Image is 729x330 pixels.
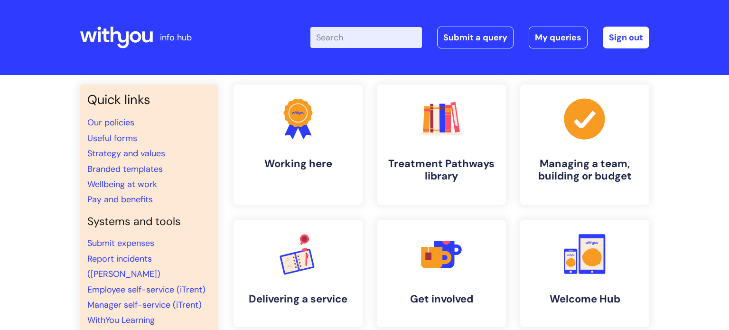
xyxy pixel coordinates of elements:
a: Report incidents ([PERSON_NAME]) [87,253,160,280]
h4: Get involved [384,293,498,305]
a: Treatment Pathways library [377,85,506,205]
a: Get involved [377,220,506,327]
h4: Systems and tools [87,215,211,228]
h4: Managing a team, building or budget [528,158,642,183]
h4: Treatment Pathways library [384,158,498,183]
a: Useful forms [87,132,137,144]
h4: Welcome Hub [528,293,642,305]
a: WithYou Learning [87,314,155,326]
input: Search [310,27,422,48]
a: Sign out [603,27,649,48]
h3: Quick links [87,92,211,107]
a: My queries [529,27,588,48]
div: | - [310,27,649,48]
a: Manager self-service (iTrent) [87,299,202,311]
a: Pay and benefits [87,194,153,205]
a: Delivering a service [234,220,363,327]
p: info hub [160,30,192,45]
a: Submit expenses [87,237,154,249]
a: Branded templates [87,163,163,175]
a: Wellbeing at work [87,179,157,190]
a: Welcome Hub [520,220,649,327]
a: Working here [234,85,363,205]
a: Strategy and values [87,148,165,159]
a: Managing a team, building or budget [520,85,649,205]
h4: Working here [241,158,355,170]
a: Our policies [87,117,134,128]
a: Employee self-service (iTrent) [87,284,206,295]
h4: Delivering a service [241,293,355,305]
a: Submit a query [437,27,514,48]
